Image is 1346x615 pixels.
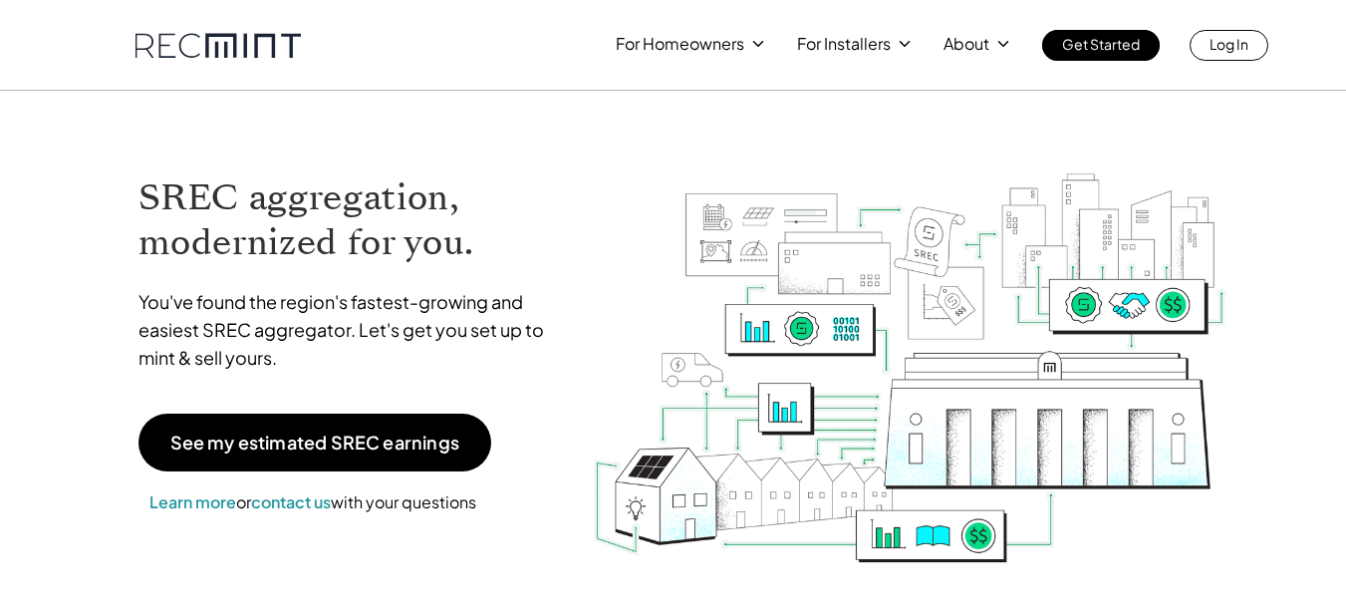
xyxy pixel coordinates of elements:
[1190,30,1268,61] a: Log In
[138,288,563,372] p: You've found the region's fastest-growing and easiest SREC aggregator. Let's get you set up to mi...
[138,175,563,265] h1: SREC aggregation, modernized for you.
[1042,30,1160,61] a: Get Started
[797,30,891,58] p: For Installers
[616,30,744,58] p: For Homeowners
[138,489,487,515] p: or with your questions
[943,30,989,58] p: About
[592,121,1227,568] img: RECmint value cycle
[149,491,236,512] a: Learn more
[1062,30,1140,58] p: Get Started
[251,491,331,512] a: contact us
[138,414,491,471] a: See my estimated SREC earnings
[170,434,459,452] p: See my estimated SREC earnings
[1210,30,1248,58] p: Log In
